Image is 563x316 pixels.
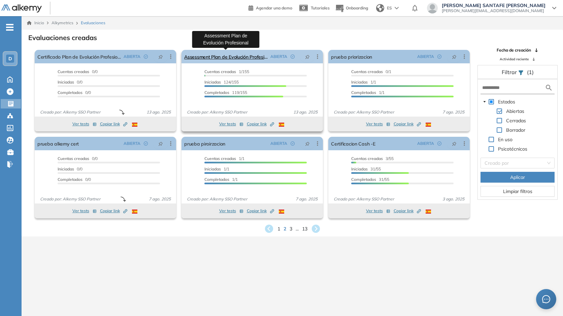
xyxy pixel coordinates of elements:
[417,54,434,60] span: ABIERTA
[184,137,225,150] a: prueba piroirzacion
[72,120,97,128] button: Ver tests
[503,188,532,195] span: Limpiar filtros
[497,47,531,53] span: Fecha de creación
[351,177,389,182] span: 31/55
[256,5,292,10] span: Agendar una demo
[510,173,525,181] span: Aplicar
[58,69,89,74] span: Cuentas creadas
[351,156,383,161] span: Cuentas creadas
[52,20,73,25] span: Alkymetrics
[305,54,310,59] span: pushpin
[1,4,42,13] img: Logo
[58,80,82,85] span: 0/0
[158,54,163,59] span: pushpin
[394,120,421,128] button: Copiar link
[204,177,229,182] span: Completados
[395,7,399,9] img: arrow
[144,55,148,59] span: check-circle
[440,196,467,202] span: 3 ago. 2025
[506,108,524,114] span: Abiertas
[58,90,91,95] span: 0/0
[27,20,44,26] a: Inicio
[58,166,74,171] span: Iniciadas
[247,208,274,214] span: Copiar link
[270,54,287,60] span: ABIERTA
[500,57,529,62] span: Actividad reciente
[497,98,517,106] span: Estados
[144,109,173,115] span: 13 ago. 2025
[290,225,292,232] span: 3
[219,207,243,215] button: Ver tests
[204,69,236,74] span: Cuentas creadas
[366,120,390,128] button: Ver tests
[28,34,97,42] h3: Evaluaciones creadas
[387,5,392,11] span: ES
[502,69,518,75] span: Filtrar
[305,141,310,146] span: pushpin
[219,120,243,128] button: Ver tests
[351,177,376,182] span: Completados
[440,109,467,115] span: 7 ago. 2025
[417,140,434,147] span: ABIERTA
[351,69,391,74] span: 0/1
[447,138,462,149] button: pushpin
[296,225,299,232] span: ...
[204,69,249,74] span: 1/155
[100,207,127,215] button: Copiar link
[153,138,168,149] button: pushpin
[132,123,137,127] img: ESP
[204,166,221,171] span: Iniciadas
[452,141,457,146] span: pushpin
[498,136,512,143] span: En uso
[204,156,244,161] span: 1/1
[184,196,250,202] span: Creado por: Alkemy SSO Partner
[6,27,13,28] i: -
[100,121,127,127] span: Copiar link
[542,295,550,303] span: message
[204,166,229,171] span: 1/1
[58,69,98,74] span: 0/0
[277,225,280,232] span: 1
[394,207,421,215] button: Copiar link
[124,140,140,147] span: ABIERTA
[58,80,74,85] span: Iniciadas
[58,90,82,95] span: Completados
[293,196,320,202] span: 7 ago. 2025
[284,225,286,232] span: 2
[8,56,12,61] span: D
[311,5,330,10] span: Tutoriales
[394,208,421,214] span: Copiar link
[58,166,82,171] span: 0/0
[132,210,137,214] img: ESP
[184,109,250,115] span: Creado por: Alkemy SSO Partner
[302,225,307,232] span: 13
[437,55,441,59] span: check-circle
[270,140,287,147] span: ABIERTA
[58,177,82,182] span: Completados
[447,51,462,62] button: pushpin
[331,109,397,115] span: Creado por: Alkemy SSO Partner
[124,54,140,60] span: ABIERTA
[366,207,390,215] button: Ver tests
[351,90,376,95] span: Completados
[505,107,526,115] span: Abiertas
[351,69,383,74] span: Cuentas creadas
[204,90,229,95] span: Completados
[300,51,315,62] button: pushpin
[247,207,274,215] button: Copiar link
[204,80,239,85] span: 124/155
[351,156,394,161] span: 3/55
[481,186,555,197] button: Limpiar filtros
[291,141,295,146] span: check-circle
[335,1,368,15] button: Onboarding
[37,50,121,63] a: Certificado Plan de Evolución Profesional
[331,137,375,150] a: Certificacion Cash -E
[351,80,376,85] span: 1/1
[545,84,553,92] img: search icon
[100,120,127,128] button: Copiar link
[527,68,534,76] span: (1)
[158,141,163,146] span: pushpin
[442,8,545,13] span: [PERSON_NAME][EMAIL_ADDRESS][DOMAIN_NAME]
[351,166,381,171] span: 31/55
[506,127,525,133] span: Borrador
